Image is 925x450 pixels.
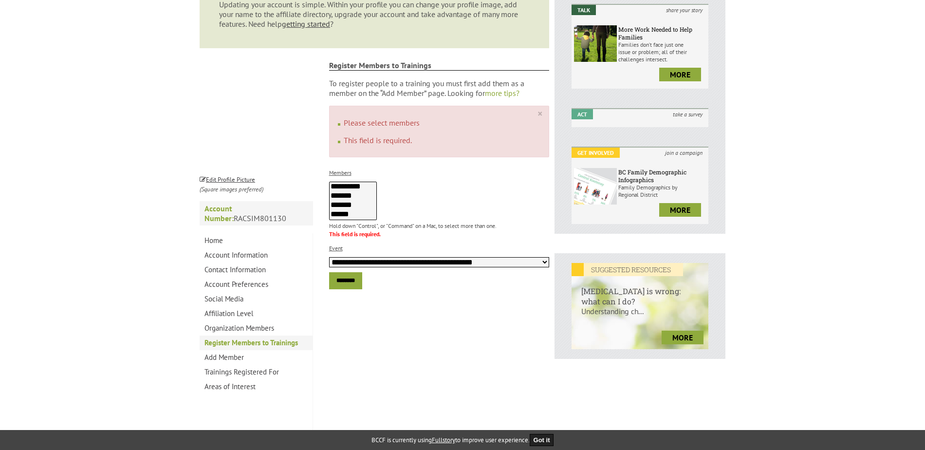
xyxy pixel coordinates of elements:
[200,201,313,225] p: RACSIM801130
[530,434,554,446] button: Got it
[572,276,708,306] h6: [MEDICAL_DATA] is wrong: what can I do?
[329,169,351,176] label: Members
[329,78,550,98] p: To register people to a training you must first add them as a member on the “Add Member” page. Lo...
[659,203,701,217] a: more
[204,204,234,223] strong: Account Number:
[660,5,708,15] i: share your story
[618,41,706,63] p: Families don’t face just one issue or problem; all of their challenges intersect.
[572,148,620,158] em: Get Involved
[572,263,683,276] em: SUGGESTED RESOURCES
[329,222,550,229] p: Hold down "Control", or "Command" on a Mac, to select more than one.
[200,306,313,321] a: Affiliation Level
[572,109,593,119] em: Act
[200,292,313,306] a: Social Media
[200,233,313,248] a: Home
[200,174,255,184] a: Edit Profile Picture
[200,262,313,277] a: Contact Information
[329,230,550,238] p: This field is required.
[200,365,313,379] a: Trainings Registered For
[618,168,706,184] h6: BC Family Demographic Infographics
[432,436,455,444] a: Fullstory
[344,118,532,128] li: Please select members
[200,248,313,262] a: Account Information
[572,306,708,326] p: Understanding ch...
[485,88,519,98] a: more tips?
[200,336,313,350] a: Register Members to Trainings
[572,5,596,15] em: Talk
[618,25,706,41] h6: More Work Needed to Help Families
[618,184,706,198] p: Family Demographics by Regional District
[329,244,343,252] label: Event
[200,321,313,336] a: Organization Members
[344,135,532,145] li: This field is required.
[659,68,701,81] a: more
[667,109,708,119] i: take a survey
[200,350,313,365] a: Add Member
[200,379,313,394] a: Areas of Interest
[282,19,330,29] a: getting started
[200,175,255,184] small: Edit Profile Picture
[662,331,703,344] a: more
[200,185,263,193] i: (Square images preferred)
[659,148,708,158] i: join a campaign
[537,109,542,119] a: ×
[200,277,313,292] a: Account Preferences
[329,60,550,71] strong: Register Members to Trainings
